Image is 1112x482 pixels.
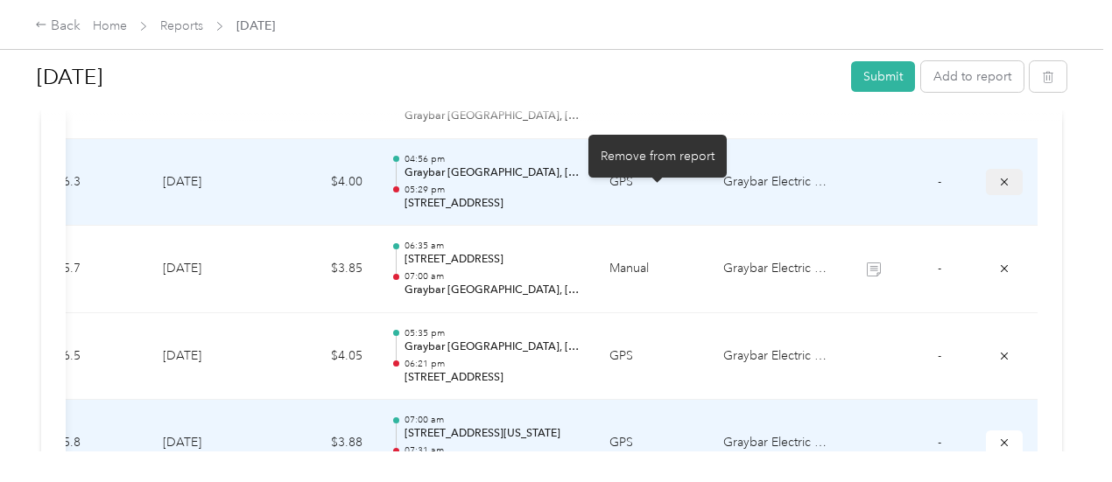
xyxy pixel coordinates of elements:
p: Graybar [GEOGRAPHIC_DATA], [GEOGRAPHIC_DATA] [405,283,581,298]
p: [STREET_ADDRESS] [405,196,581,212]
td: Graybar Electric Company, Inc [709,139,841,227]
div: Back [35,16,81,37]
button: Add to report [921,61,1024,92]
a: Reports [160,18,203,33]
p: 06:21 pm [405,358,581,370]
td: Graybar Electric Company, Inc [709,313,841,401]
iframe: Everlance-gr Chat Button Frame [1014,384,1112,482]
td: $4.00 [271,139,377,227]
span: - [938,348,941,363]
span: - [938,261,941,276]
td: 16.3 [42,139,149,227]
td: Manual [595,226,709,313]
p: 07:00 am [405,414,581,426]
td: [DATE] [149,139,271,227]
td: 15.7 [42,226,149,313]
p: 06:35 am [405,240,581,252]
td: $4.05 [271,313,377,401]
span: - [938,174,941,189]
button: Submit [851,61,915,92]
p: 07:00 am [405,270,581,283]
td: Graybar Electric Company, Inc [709,226,841,313]
td: $3.85 [271,226,377,313]
p: Graybar [GEOGRAPHIC_DATA], [GEOGRAPHIC_DATA] [405,339,581,355]
a: Home [93,18,127,33]
div: Remove from report [588,135,727,178]
p: 04:56 pm [405,153,581,165]
p: [STREET_ADDRESS] [405,370,581,386]
td: GPS [595,139,709,227]
p: Graybar [GEOGRAPHIC_DATA], [GEOGRAPHIC_DATA] [405,165,581,181]
p: 05:35 pm [405,327,581,339]
p: 05:29 pm [405,184,581,196]
td: 16.5 [42,313,149,401]
td: GPS [595,313,709,401]
span: [DATE] [236,17,275,35]
p: [STREET_ADDRESS] [405,252,581,268]
h1: Aug 2025 [37,56,839,98]
p: [STREET_ADDRESS][US_STATE] [405,426,581,442]
td: [DATE] [149,226,271,313]
p: 07:31 am [405,444,581,457]
span: - [938,435,941,450]
td: [DATE] [149,313,271,401]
